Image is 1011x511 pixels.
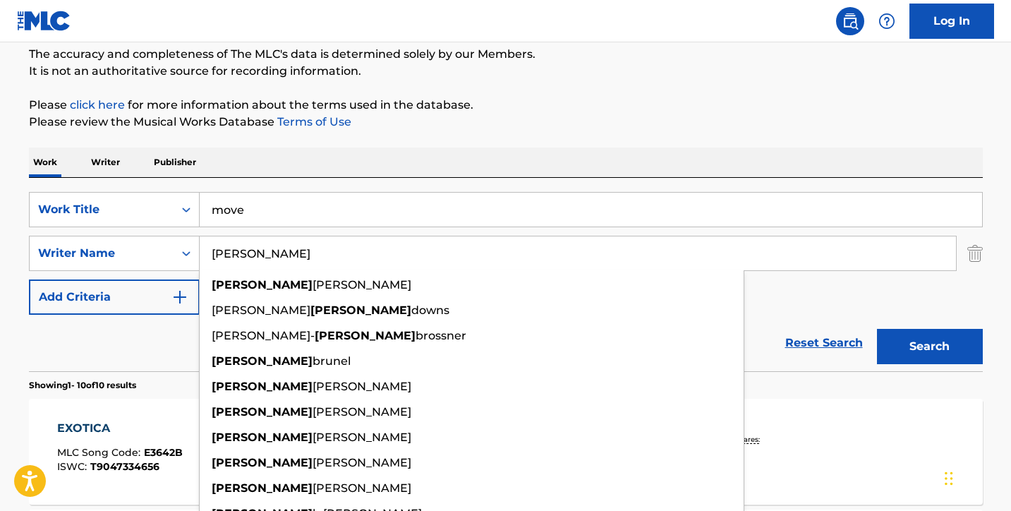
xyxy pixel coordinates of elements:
img: help [878,13,895,30]
a: Terms of Use [274,115,351,128]
div: Drag [945,457,953,500]
strong: [PERSON_NAME] [212,431,313,444]
button: Add Criteria [29,279,200,315]
div: EXOTICA [57,420,183,437]
a: Reset Search [778,327,870,359]
strong: [PERSON_NAME] [315,329,416,342]
a: EXOTICAMLC Song Code:E3642BISWC:T9047334656Writers (1)[PERSON_NAME] A DARKENRecording Artists (0)... [29,399,983,505]
p: It is not an authoritative source for recording information. [29,63,983,80]
strong: [PERSON_NAME] [310,303,411,317]
strong: [PERSON_NAME] [212,380,313,393]
span: [PERSON_NAME] [313,481,411,495]
strong: [PERSON_NAME] [212,405,313,419]
span: MLC Song Code : [57,446,144,459]
span: downs [411,303,449,317]
img: 9d2ae6d4665cec9f34b9.svg [171,289,188,306]
iframe: Chat Widget [940,443,1011,511]
a: Public Search [836,7,864,35]
span: ISWC : [57,460,90,473]
span: brunel [313,354,351,368]
span: [PERSON_NAME] [313,278,411,291]
p: Showing 1 - 10 of 10 results [29,379,136,392]
div: Writer Name [38,245,165,262]
p: Publisher [150,148,200,177]
span: [PERSON_NAME] [313,380,411,393]
p: The accuracy and completeness of The MLC's data is determined solely by our Members. [29,46,983,63]
strong: [PERSON_NAME] [212,354,313,368]
a: click here [70,98,125,112]
span: [PERSON_NAME] [212,303,310,317]
span: [PERSON_NAME] [313,456,411,469]
strong: [PERSON_NAME] [212,278,313,291]
span: brossner [416,329,466,342]
strong: [PERSON_NAME] [212,481,313,495]
div: Help [873,7,901,35]
img: Delete Criterion [967,236,983,271]
form: Search Form [29,192,983,371]
span: T9047334656 [90,460,159,473]
p: Please for more information about the terms used in the database. [29,97,983,114]
p: Writer [87,148,124,177]
p: Please review the Musical Works Database [29,114,983,131]
div: Work Title [38,201,165,218]
span: [PERSON_NAME] [313,405,411,419]
button: Search [877,329,983,364]
span: E3642B [144,446,183,459]
img: MLC Logo [17,11,71,31]
p: Work [29,148,61,177]
a: Log In [909,4,994,39]
strong: [PERSON_NAME] [212,456,313,469]
span: [PERSON_NAME] [313,431,411,444]
span: [PERSON_NAME]- [212,329,315,342]
img: search [842,13,859,30]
